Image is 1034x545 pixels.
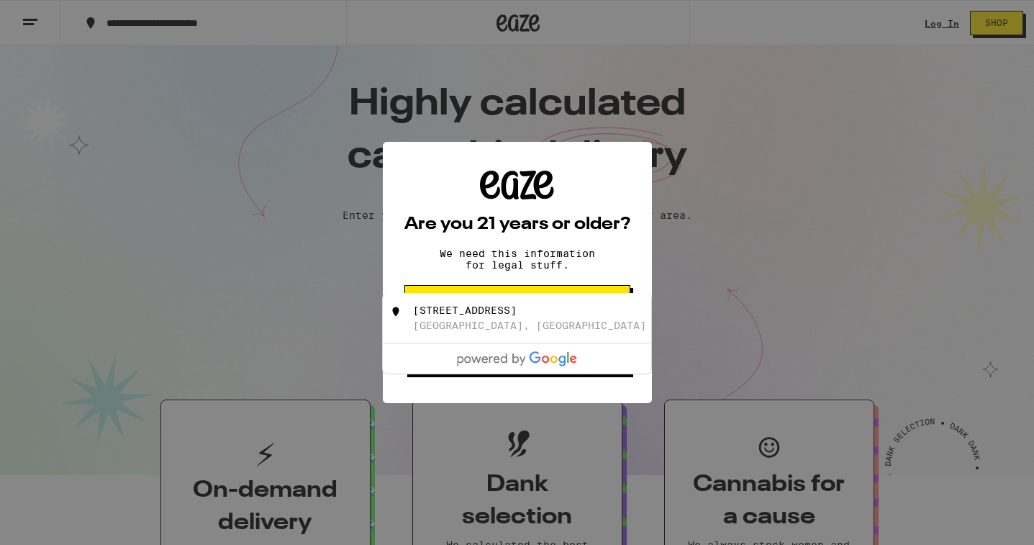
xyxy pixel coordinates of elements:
[427,248,607,271] p: We need this information for legal stuff.
[389,305,403,319] img: 75 Billou Street
[413,305,517,316] div: [STREET_ADDRESS]
[9,10,104,22] span: Hi. Need any help?
[404,285,630,323] button: Yes
[404,216,630,233] h2: Are you 21 years or older?
[413,320,646,331] div: [GEOGRAPHIC_DATA], [GEOGRAPHIC_DATA]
